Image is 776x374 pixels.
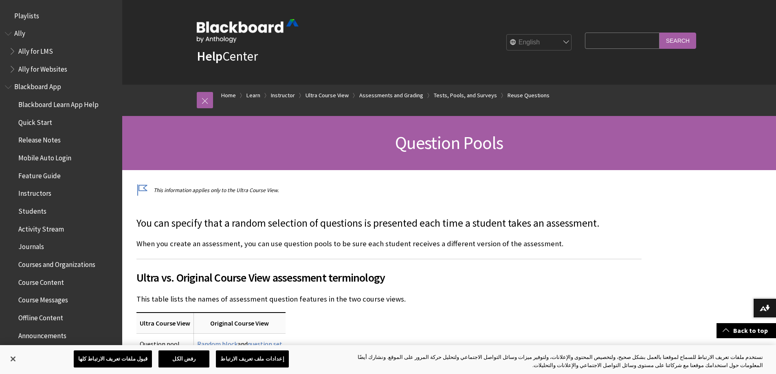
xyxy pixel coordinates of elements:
span: Instructors [18,187,51,198]
span: Quick Start [18,116,52,127]
span: Playlists [14,9,39,20]
span: Release Notes [18,133,61,144]
span: Question Pools [395,131,503,154]
span: Activity Stream [18,222,64,233]
span: Ultra vs. Original Course View assessment terminology [136,269,642,286]
button: رفض الكل [158,350,209,367]
span: Offline Content [18,311,63,322]
span: Course Messages [18,293,68,304]
td: and [193,333,286,354]
a: Back to top [717,323,776,338]
span: Ally for LMS [18,44,53,55]
nav: Book outline for Playlists [5,9,117,23]
button: إغلاق [4,350,22,368]
a: Instructor [271,90,295,101]
p: This table lists the names of assessment question features in the two course views. [136,294,642,304]
button: قبول ملفات تعريف الارتباط كلها [74,350,152,367]
td: Question pool [136,333,194,354]
p: This information applies only to the Ultra Course View. [136,186,642,194]
a: Assessments and Grading [359,90,423,101]
a: Tests, Pools, and Surveys [434,90,497,101]
a: Home [221,90,236,101]
p: When you create an assessment, you can use question pools to be sure each student receives a diff... [136,238,642,249]
img: Blackboard by Anthology [197,19,299,43]
a: Learn [246,90,260,101]
strong: Help [197,48,222,64]
a: HelpCenter [197,48,258,64]
div: نستخدم ملفات تعريف الارتباط للسماح لموقعنا بالعمل بشكل صحيح، ولتخصيص المحتوى والإعلانات، ولتوفير ... [349,353,763,369]
a: Reuse Questions [508,90,550,101]
th: Original Course View [193,313,286,334]
a: question set [248,340,282,348]
span: Mobile Auto Login [18,151,71,162]
span: Ally [14,27,25,38]
select: Site Language Selector [507,35,572,51]
a: Random block [197,340,237,348]
span: Journals [18,240,44,251]
span: Courses and Organizations [18,258,95,269]
button: إعدادات ملف تعريف الارتباط [216,350,288,367]
input: Search [659,33,696,48]
span: Announcements [18,329,66,340]
span: Students [18,204,46,215]
span: Ally for Websites [18,62,67,73]
span: Blackboard Learn App Help [18,98,99,109]
span: Blackboard App [14,80,61,91]
th: Ultra Course View [136,313,194,334]
a: Ultra Course View [306,90,349,101]
p: You can specify that a random selection of questions is presented each time a student takes an as... [136,216,642,231]
nav: Book outline for Anthology Ally Help [5,27,117,76]
span: Course Content [18,276,64,287]
span: Feature Guide [18,169,61,180]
